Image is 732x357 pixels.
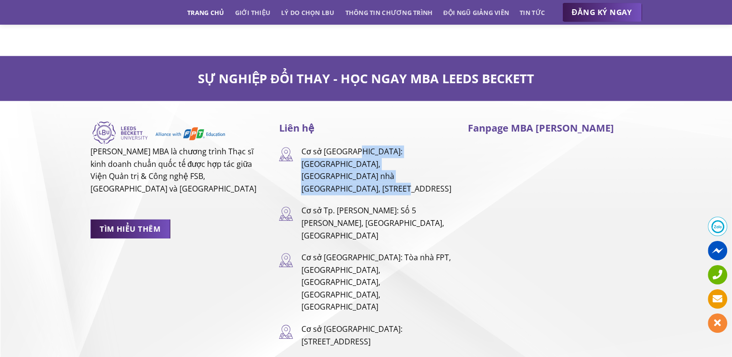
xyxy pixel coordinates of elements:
a: Lý do chọn LBU [281,4,335,21]
span: ĐĂNG KÝ NGAY [572,6,632,18]
h2: SỰ NGHIỆP ĐỔI THAY - HỌC NGAY MBA LEEDS BECKETT [90,71,642,87]
span: TÌM HIỂU THÊM [100,223,161,235]
a: ĐĂNG KÝ NGAY [562,3,642,22]
a: Giới thiệu [235,4,270,21]
a: TÌM HIỂU THÊM [90,220,170,238]
p: Cơ sở Tp. [PERSON_NAME]: Số 5 [PERSON_NAME], [GEOGRAPHIC_DATA], [GEOGRAPHIC_DATA] [301,205,453,242]
p: Cơ sở [GEOGRAPHIC_DATA]: Tòa nhà FPT, [GEOGRAPHIC_DATA], [GEOGRAPHIC_DATA], [GEOGRAPHIC_DATA], [G... [301,252,453,313]
h3: Fanpage MBA [PERSON_NAME] [467,120,642,136]
img: Logo-LBU-FSB.svg [90,120,226,146]
a: Tin tức [520,4,545,21]
a: Thông tin chương trình [345,4,433,21]
a: Trang chủ [187,4,224,21]
p: Cơ sở [GEOGRAPHIC_DATA]: [GEOGRAPHIC_DATA], [GEOGRAPHIC_DATA] nhà [GEOGRAPHIC_DATA], [STREET_ADDR... [301,146,453,195]
p: Cơ sở [GEOGRAPHIC_DATA]: [STREET_ADDRESS] [301,323,453,348]
p: [PERSON_NAME] MBA là chương trình Thạc sĩ kinh doanh chuẩn quốc tế được hợp tác giữa Viện Quản tr... [90,146,265,195]
a: Đội ngũ giảng viên [443,4,509,21]
h3: Liên hệ [279,120,453,136]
